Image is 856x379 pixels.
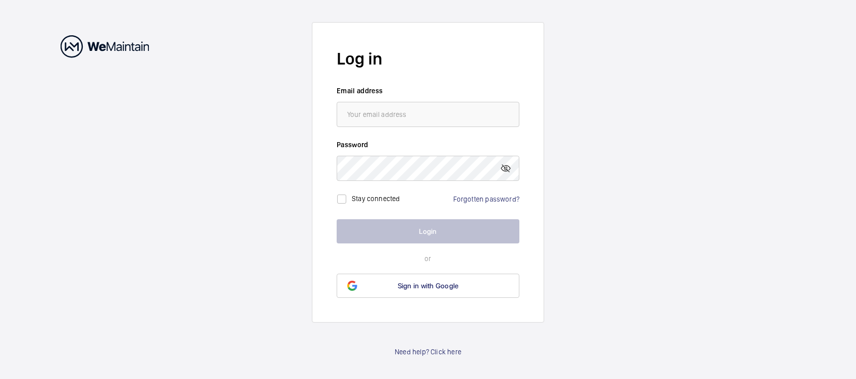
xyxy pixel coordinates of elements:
[337,140,519,150] label: Password
[337,86,519,96] label: Email address
[398,282,459,290] span: Sign in with Google
[337,47,519,71] h2: Log in
[352,195,400,203] label: Stay connected
[453,195,519,203] a: Forgotten password?
[337,219,519,243] button: Login
[337,254,519,264] p: or
[395,347,461,357] a: Need help? Click here
[337,102,519,127] input: Your email address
